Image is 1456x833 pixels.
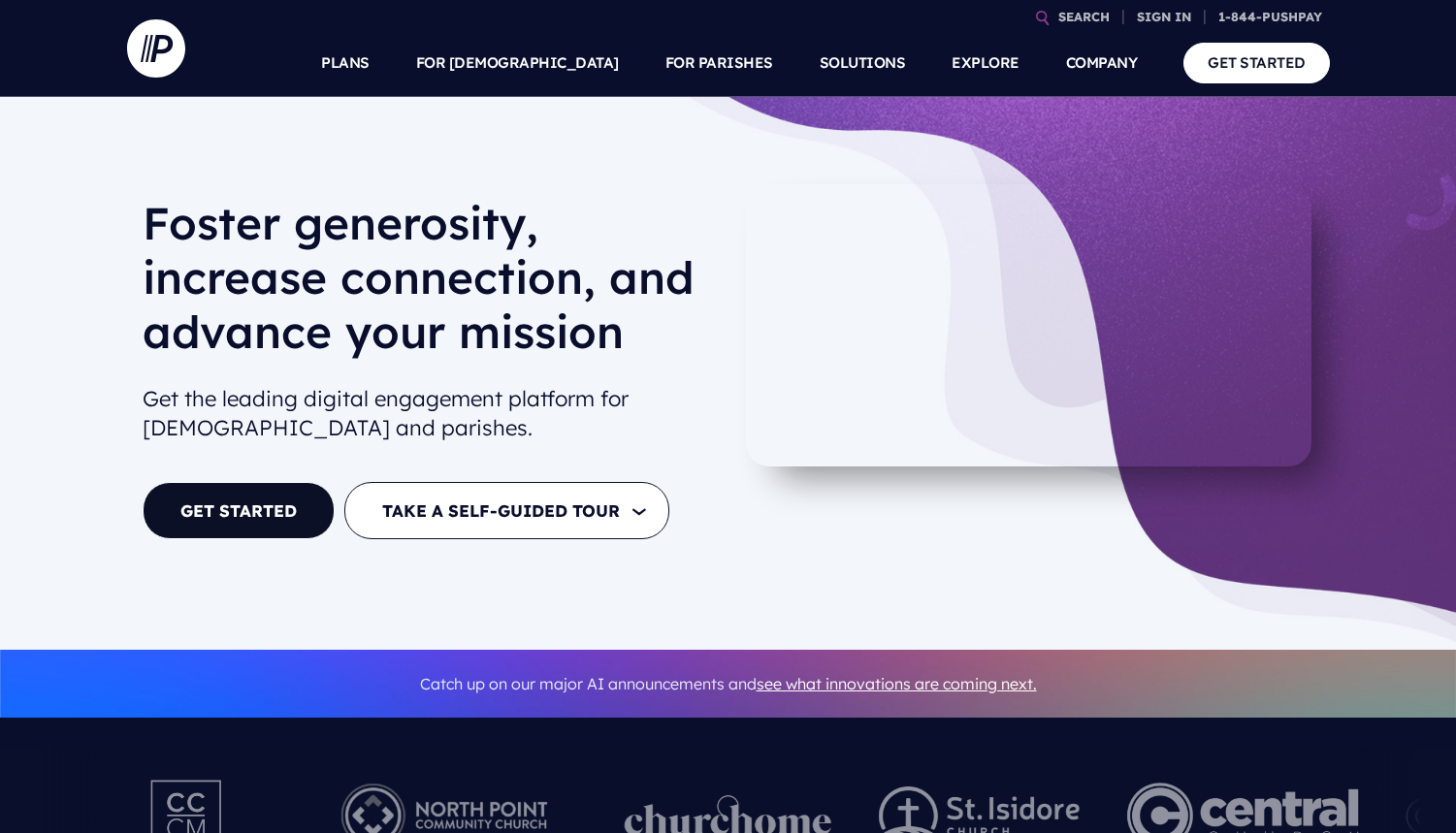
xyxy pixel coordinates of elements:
a: EXPLORE [952,29,1019,97]
a: PLANS [321,29,370,97]
button: TAKE A SELF-GUIDED TOUR [344,482,669,539]
a: FOR [DEMOGRAPHIC_DATA] [416,29,619,97]
a: COMPANY [1066,29,1138,97]
a: GET STARTED [1183,43,1330,82]
a: GET STARTED [143,482,335,539]
a: SOLUTIONS [820,29,906,97]
p: Catch up on our major AI announcements and [143,662,1314,706]
a: see what innovations are coming next. [757,674,1037,693]
h1: Foster generosity, increase connection, and advance your mission [143,196,713,374]
a: FOR PARISHES [665,29,773,97]
h2: Get the leading digital engagement platform for [DEMOGRAPHIC_DATA] and parishes. [143,376,713,452]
